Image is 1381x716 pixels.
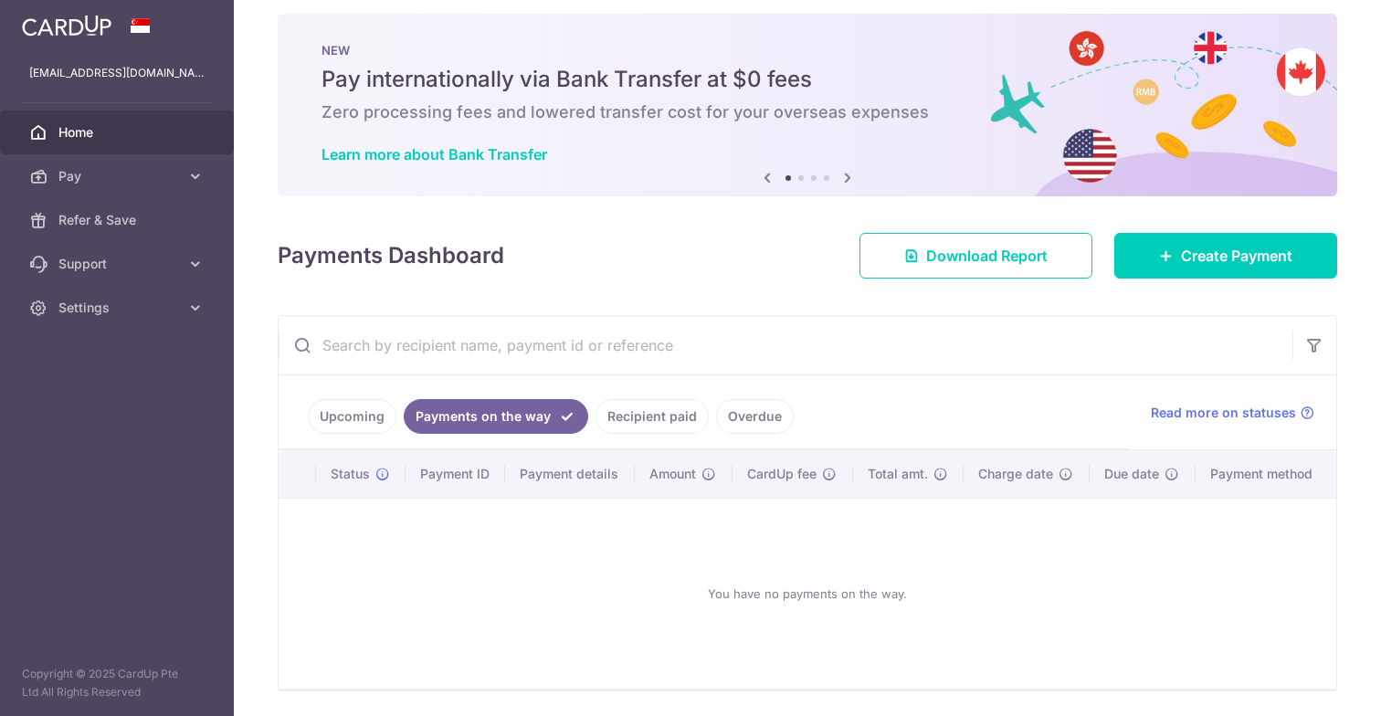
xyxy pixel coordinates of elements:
[322,65,1293,94] h5: Pay internationally via Bank Transfer at $0 fees
[404,399,588,434] a: Payments on the way
[596,399,709,434] a: Recipient paid
[868,465,928,483] span: Total amt.
[1196,450,1336,498] th: Payment method
[1151,404,1314,422] a: Read more on statuses
[331,465,370,483] span: Status
[978,465,1053,483] span: Charge date
[859,233,1092,279] a: Download Report
[406,450,506,498] th: Payment ID
[58,255,179,273] span: Support
[1181,245,1292,267] span: Create Payment
[1104,465,1159,483] span: Due date
[58,123,179,142] span: Home
[58,167,179,185] span: Pay
[1151,404,1296,422] span: Read more on statuses
[322,101,1293,123] h6: Zero processing fees and lowered transfer cost for your overseas expenses
[300,513,1314,674] div: You have no payments on the way.
[1114,233,1337,279] a: Create Payment
[58,211,179,229] span: Refer & Save
[308,399,396,434] a: Upcoming
[279,316,1292,374] input: Search by recipient name, payment id or reference
[322,145,547,163] a: Learn more about Bank Transfer
[22,15,111,37] img: CardUp
[29,64,205,82] p: [EMAIL_ADDRESS][DOMAIN_NAME]
[278,239,504,272] h4: Payments Dashboard
[716,399,794,434] a: Overdue
[322,43,1293,58] p: NEW
[58,299,179,317] span: Settings
[505,450,635,498] th: Payment details
[278,14,1337,196] img: Bank transfer banner
[926,245,1048,267] span: Download Report
[649,465,696,483] span: Amount
[747,465,817,483] span: CardUp fee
